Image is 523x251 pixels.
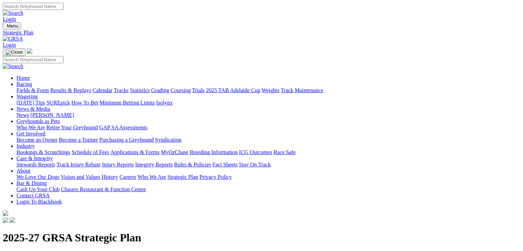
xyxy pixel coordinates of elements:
button: Toggle navigation [3,22,21,30]
a: [DATE] Tips [17,100,45,106]
a: Trials [192,87,205,93]
a: Contact GRSA [17,193,50,198]
a: Schedule of Fees [72,149,109,155]
a: Who We Are [138,174,166,180]
img: twitter.svg [10,217,15,223]
a: Rules & Policies [174,162,211,167]
a: Injury Reports [102,162,134,167]
a: We Love Our Dogs [17,174,59,180]
a: Applications & Forms [110,149,160,155]
a: Calendar [92,87,112,93]
a: MyOzChase [161,149,188,155]
a: 2025 TAB Adelaide Cup [206,87,260,93]
img: facebook.svg [3,217,8,223]
a: Racing [17,81,32,87]
a: News & Media [17,106,50,112]
a: News [17,112,29,118]
a: SUREpick [46,100,70,106]
a: Home [17,75,30,81]
a: Care & Integrity [17,155,53,161]
a: Privacy Policy [199,174,232,180]
a: Coursing [171,87,191,93]
a: Minimum Betting Limits [99,100,155,106]
div: Wagering [17,100,520,106]
a: Cash Up Your Club [17,186,59,192]
a: Isolynx [156,100,173,106]
a: Stewards Reports [17,162,55,167]
a: How To Bet [72,100,98,106]
img: Search [3,10,23,16]
img: Close [6,50,23,55]
img: logo-grsa-white.png [27,48,32,54]
div: Care & Integrity [17,162,520,168]
div: Bar & Dining [17,186,520,193]
a: Greyhounds as Pets [17,118,60,124]
h1: 2025-27 GRSA Strategic Plan [3,231,520,244]
a: About [17,168,30,174]
div: Industry [17,149,520,155]
img: GRSA [3,36,23,42]
div: Racing [17,87,520,94]
img: Search [3,63,23,69]
span: Menu [7,23,18,29]
a: ICG Outcomes [239,149,272,155]
a: Chasers Restaurant & Function Centre [61,186,146,192]
a: Wagering [17,94,38,99]
a: Retire Your Greyhound [46,124,98,130]
a: History [101,174,118,180]
a: Login To Blackbook [17,199,62,205]
a: Login [3,42,16,48]
a: Login [3,16,16,22]
a: Strategic Plan [167,174,198,180]
a: Vision and Values [61,174,100,180]
a: Syndication [155,137,181,143]
a: Strategic Plan [3,30,520,36]
a: Who We Are [17,124,45,130]
a: Careers [119,174,136,180]
a: Breeding Information [190,149,238,155]
a: Statistics [130,87,150,93]
a: Grading [151,87,169,93]
a: Bar & Dining [17,180,47,186]
a: [PERSON_NAME] [30,112,74,118]
a: Become an Owner [17,137,57,143]
a: Results & Replays [50,87,91,93]
a: Track Injury Rebate [56,162,100,167]
a: GAP SA Assessments [99,124,148,130]
img: logo-grsa-white.png [3,210,8,216]
a: Industry [17,143,35,149]
a: Purchasing a Greyhound [99,137,154,143]
div: News & Media [17,112,520,118]
a: Weights [262,87,280,93]
a: Fact Sheets [213,162,238,167]
button: Toggle navigation [3,48,25,56]
a: Race Safe [273,149,295,155]
div: About [17,174,520,180]
a: Get Involved [17,131,45,137]
a: Stay On Track [239,162,271,167]
input: Search [3,3,64,10]
a: Integrity Reports [135,162,173,167]
a: Tracks [114,87,129,93]
a: Track Maintenance [281,87,323,93]
div: Get Involved [17,137,520,143]
a: Become a Trainer [59,137,98,143]
input: Search [3,56,64,63]
a: Bookings & Scratchings [17,149,70,155]
div: Greyhounds as Pets [17,124,520,131]
a: Fields & Form [17,87,49,93]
